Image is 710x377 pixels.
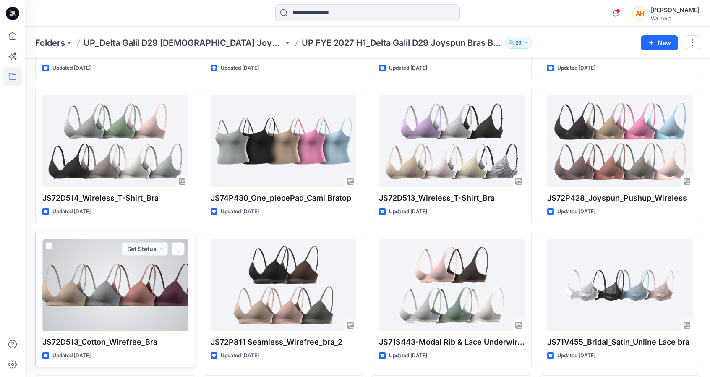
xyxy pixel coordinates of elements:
[515,38,522,47] p: 26
[52,351,91,360] p: Updated [DATE]
[302,37,501,49] p: UP FYE 2027 H1_Delta Galil D29 Joyspun Bras Board
[505,37,532,49] button: 26
[52,64,91,73] p: Updated [DATE]
[52,207,91,216] p: Updated [DATE]
[211,239,356,331] a: JS72P811 Seamless_Wirefree_bra_2
[547,95,693,187] a: JS72P428_Joyspun_Pushup_Wireless
[547,239,693,331] a: JS71V455_Bridal_Satin_Unline Lace bra
[221,207,259,216] p: Updated [DATE]
[42,239,188,331] a: JS72D513_Cotton_Wirefree_Bra
[547,192,693,204] p: JS72P428_Joyspun_Pushup_Wireless
[42,95,188,187] a: JS72D514_Wireless_T-Shirt_Bra
[651,5,700,15] div: [PERSON_NAME]
[42,192,188,204] p: JS72D514_Wireless_T-Shirt_Bra
[547,336,693,348] p: JS71V455_Bridal_Satin_Unline Lace bra
[84,37,283,49] a: UP_Delta Galil D29 [DEMOGRAPHIC_DATA] Joyspun Intimates
[379,336,525,348] p: JS71S443-Modal Rib & Lace Underwire Bra
[211,192,356,204] p: JS74P430_One_piecePad_Cami Bratop
[221,351,259,360] p: Updated [DATE]
[651,15,700,21] div: Walmart
[389,207,427,216] p: Updated [DATE]
[221,64,259,73] p: Updated [DATE]
[42,336,188,348] p: JS72D513_Cotton_Wirefree_Bra
[557,64,595,73] p: Updated [DATE]
[557,351,595,360] p: Updated [DATE]
[641,35,678,50] button: New
[211,336,356,348] p: JS72P811 Seamless_Wirefree_bra_2
[379,95,525,187] a: JS72D513_Wireless_T-Shirt_Bra
[632,6,647,21] div: AH
[211,95,356,187] a: JS74P430_One_piecePad_Cami Bratop
[389,64,427,73] p: Updated [DATE]
[35,37,65,49] a: Folders
[389,351,427,360] p: Updated [DATE]
[379,239,525,331] a: JS71S443-Modal Rib & Lace Underwire Bra
[379,192,525,204] p: JS72D513_Wireless_T-Shirt_Bra
[557,207,595,216] p: Updated [DATE]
